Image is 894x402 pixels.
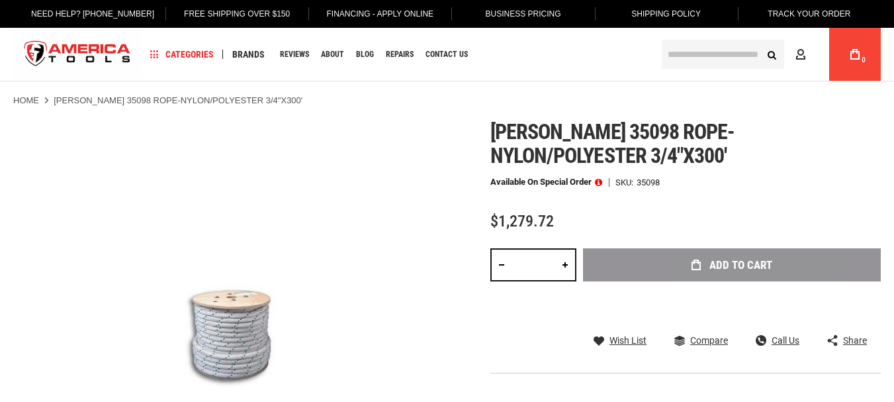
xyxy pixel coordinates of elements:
span: $1,279.72 [490,212,554,230]
a: Categories [144,46,220,64]
a: Reviews [274,46,315,64]
span: Wish List [609,336,647,345]
a: Contact Us [420,46,474,64]
a: store logo [13,30,142,79]
span: 0 [862,56,866,64]
a: Repairs [380,46,420,64]
span: Repairs [386,50,414,58]
span: About [321,50,344,58]
a: Compare [674,334,728,346]
span: Contact Us [425,50,468,58]
a: Blog [350,46,380,64]
span: Categories [150,50,214,59]
span: Brands [232,50,265,59]
a: About [315,46,350,64]
a: Brands [226,46,271,64]
span: [PERSON_NAME] 35098 rope-nylon/polyester 3/4"x300' [490,119,735,168]
a: Call Us [756,334,799,346]
a: Home [13,95,39,107]
strong: [PERSON_NAME] 35098 ROPE-NYLON/POLYESTER 3/4"X300' [54,95,302,105]
span: Call Us [772,336,799,345]
span: Compare [690,336,728,345]
a: 0 [842,28,868,81]
div: 35098 [637,178,660,187]
span: Share [843,336,867,345]
span: Reviews [280,50,309,58]
button: Search [759,42,784,67]
span: Shipping Policy [631,9,701,19]
a: Wish List [594,334,647,346]
p: Available on Special Order [490,177,602,187]
strong: SKU [615,178,637,187]
img: America Tools [13,30,142,79]
span: Blog [356,50,374,58]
